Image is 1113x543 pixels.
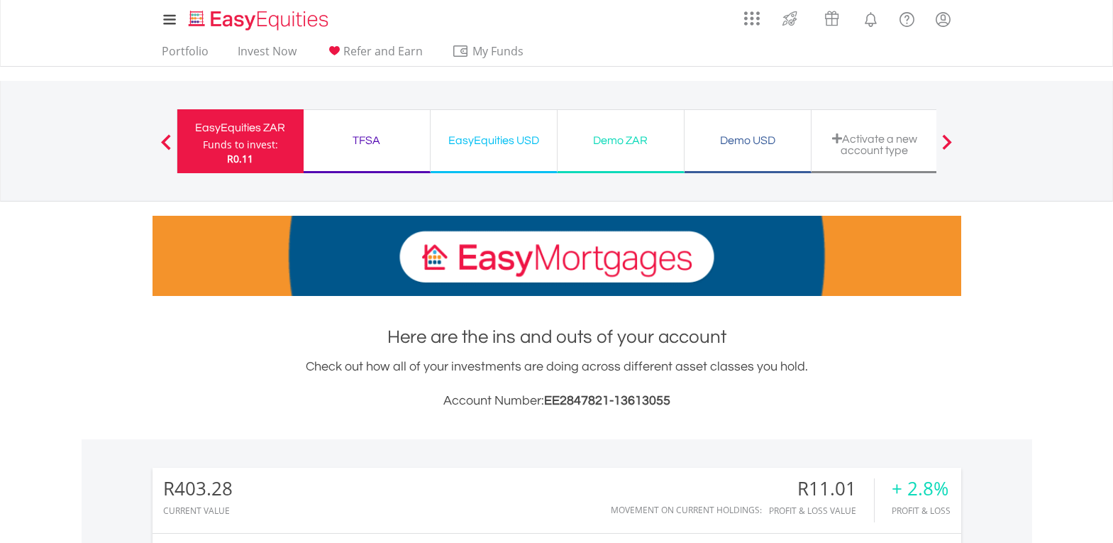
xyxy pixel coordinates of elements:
img: EasyMortage Promotion Banner [153,216,961,296]
div: Funds to invest: [203,138,278,152]
div: R403.28 [163,478,233,499]
a: Invest Now [232,44,302,66]
img: grid-menu-icon.svg [744,11,760,26]
div: Activate a new account type [820,133,929,156]
a: FAQ's and Support [889,4,925,32]
div: Profit & Loss [892,506,951,515]
div: EasyEquities ZAR [186,118,295,138]
span: EE2847821-13613055 [544,394,670,407]
img: EasyEquities_Logo.png [186,9,334,32]
div: Profit & Loss Value [769,506,874,515]
img: thrive-v2.svg [778,7,802,30]
a: Notifications [853,4,889,32]
div: TFSA [312,131,421,150]
div: Demo ZAR [566,131,675,150]
div: Movement on Current Holdings: [611,505,762,515]
div: R11.01 [769,478,874,499]
a: Vouchers [811,4,853,30]
span: My Funds [452,42,545,60]
div: EasyEquities USD [439,131,548,150]
span: Refer and Earn [343,43,423,59]
a: Portfolio [156,44,214,66]
div: + 2.8% [892,478,951,499]
a: Refer and Earn [320,44,428,66]
h3: Account Number: [153,391,961,411]
a: My Profile [925,4,961,35]
h1: Here are the ins and outs of your account [153,324,961,350]
span: R0.11 [227,152,253,165]
div: Check out how all of your investments are doing across different asset classes you hold. [153,357,961,411]
div: Demo USD [693,131,802,150]
a: AppsGrid [735,4,769,26]
a: Home page [183,4,334,32]
div: CURRENT VALUE [163,506,233,515]
img: vouchers-v2.svg [820,7,843,30]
